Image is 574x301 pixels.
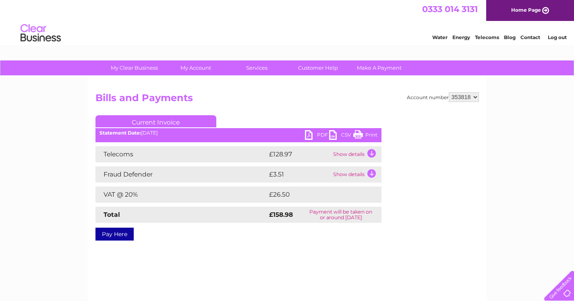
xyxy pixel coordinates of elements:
a: My Account [162,60,229,75]
td: £3.51 [267,166,331,183]
div: Clear Business is a trading name of Verastar Limited (registered in [GEOGRAPHIC_DATA] No. 3667643... [97,4,478,39]
td: Payment will be taken on or around [DATE] [300,207,381,223]
a: Blog [504,34,516,40]
a: Current Invoice [95,115,216,127]
a: Contact [520,34,540,40]
a: PDF [305,130,329,142]
a: Services [224,60,290,75]
a: Telecoms [475,34,499,40]
a: Log out [548,34,567,40]
a: CSV [329,130,353,142]
a: 0333 014 3131 [422,4,478,14]
div: Account number [407,92,479,102]
img: logo.png [20,21,61,46]
b: Statement Date: [99,130,141,136]
td: VAT @ 20% [95,187,267,203]
td: £26.50 [267,187,365,203]
td: Telecoms [95,146,267,162]
a: Energy [452,34,470,40]
td: £128.97 [267,146,331,162]
h2: Bills and Payments [95,92,479,108]
strong: Total [104,211,120,218]
td: Show details [331,166,381,183]
a: Customer Help [285,60,351,75]
strong: £158.98 [269,211,293,218]
div: [DATE] [95,130,381,136]
td: Fraud Defender [95,166,267,183]
a: Make A Payment [346,60,412,75]
td: Show details [331,146,381,162]
a: Pay Here [95,228,134,241]
a: Water [432,34,448,40]
a: My Clear Business [101,60,168,75]
a: Print [353,130,377,142]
